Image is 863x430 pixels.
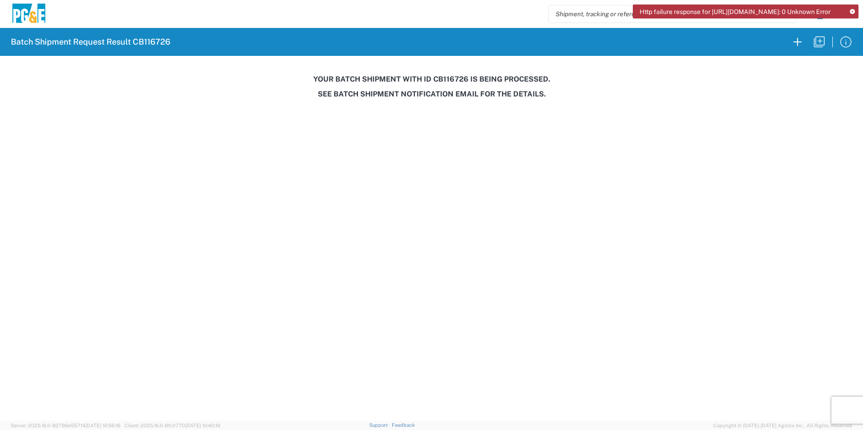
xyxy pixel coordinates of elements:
span: Client: 2025.16.0-8fc0770 [125,423,220,428]
h2: Batch Shipment Request Result CB116726 [11,37,170,47]
a: Support [369,422,392,428]
span: [DATE] 10:56:16 [85,423,121,428]
span: Server: 2025.16.0-82789e55714 [11,423,121,428]
span: Copyright © [DATE]-[DATE] Agistix Inc., All Rights Reserved [713,421,852,430]
span: [DATE] 10:40:19 [185,423,220,428]
h3: Your batch shipment with id CB116726 is being processed. [6,75,857,83]
a: Feedback [392,422,415,428]
img: pge [11,4,47,25]
h3: See Batch Shipment Notification email for the details. [6,90,857,98]
span: Http failure response for [URL][DOMAIN_NAME]: 0 Unknown Error [640,8,831,16]
input: Shipment, tracking or reference number [549,5,783,23]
